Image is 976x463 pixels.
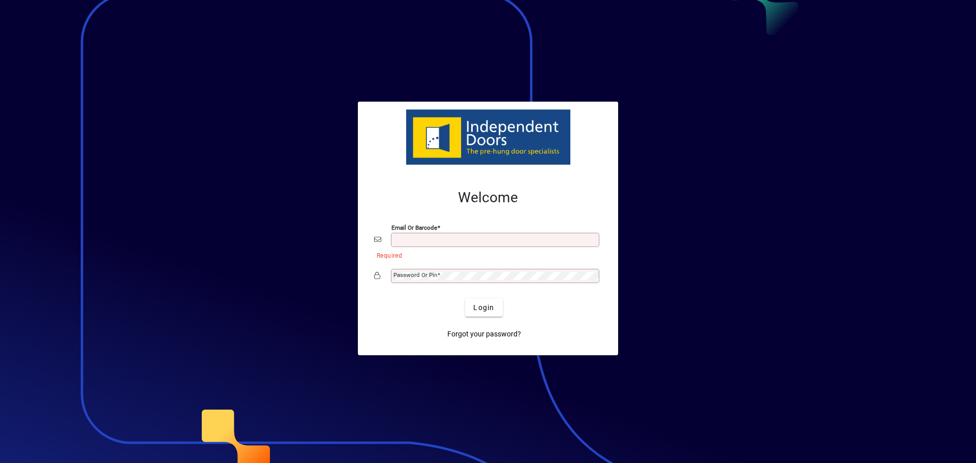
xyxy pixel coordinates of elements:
h2: Welcome [374,189,602,206]
a: Forgot your password? [443,325,525,343]
span: Forgot your password? [447,329,521,339]
button: Login [465,298,502,317]
mat-label: Email or Barcode [391,224,437,231]
span: Login [473,302,494,313]
mat-error: Required [377,250,594,260]
mat-label: Password or Pin [393,271,437,279]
